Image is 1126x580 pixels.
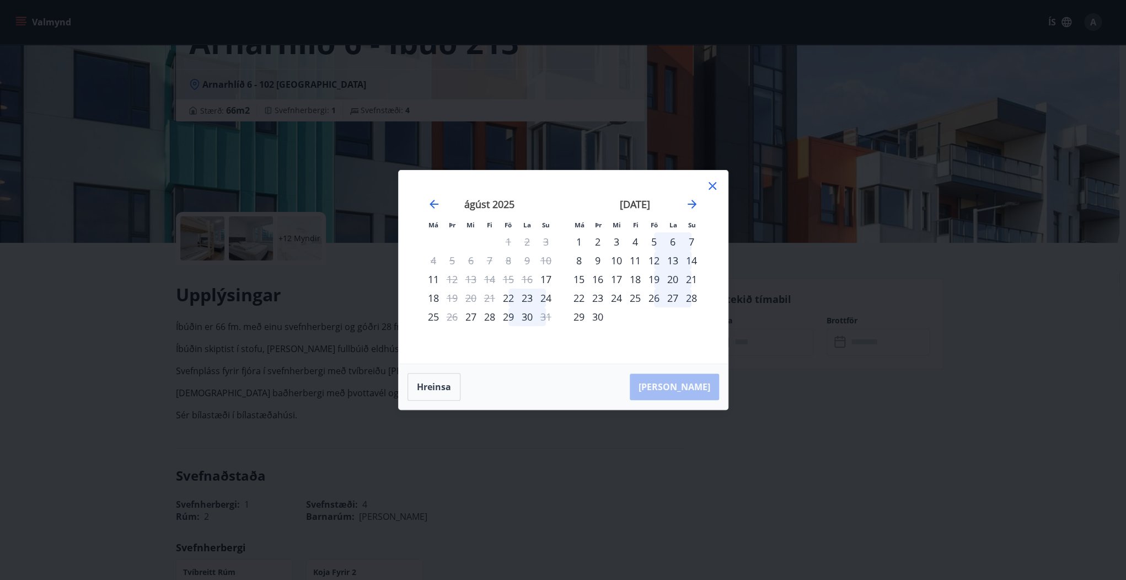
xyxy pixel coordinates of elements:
[505,221,512,229] small: Fö
[570,307,588,326] td: Choose mánudagur, 29. september 2025 as your check-in date. It’s available.
[480,307,499,326] td: Choose fimmtudagur, 28. ágúst 2025 as your check-in date. It’s available.
[645,251,663,270] div: 12
[626,270,645,289] td: Choose fimmtudagur, 18. september 2025 as your check-in date. It’s available.
[537,270,555,289] div: Aðeins innritun í boði
[443,307,462,326] div: Aðeins útritun í boði
[537,232,555,251] td: Not available. sunnudagur, 3. ágúst 2025
[607,251,626,270] td: Choose miðvikudagur, 10. september 2025 as your check-in date. It’s available.
[570,289,588,307] div: 22
[443,307,462,326] td: Not available. þriðjudagur, 26. ágúst 2025
[685,198,699,211] div: Move forward to switch to the next month.
[537,289,555,307] td: Choose sunnudagur, 24. ágúst 2025 as your check-in date. It’s available.
[626,232,645,251] div: 4
[407,373,460,401] button: Hreinsa
[645,289,663,307] td: Choose föstudagur, 26. september 2025 as your check-in date. It’s available.
[645,289,663,307] div: 26
[626,251,645,270] div: 11
[645,270,663,289] td: Choose föstudagur, 19. september 2025 as your check-in date. It’s available.
[588,307,607,326] td: Choose þriðjudagur, 30. september 2025 as your check-in date. It’s available.
[537,307,555,326] td: Not available. sunnudagur, 31. ágúst 2025
[462,251,480,270] td: Not available. miðvikudagur, 6. ágúst 2025
[682,251,701,270] td: Choose sunnudagur, 14. september 2025 as your check-in date. It’s available.
[663,289,682,307] td: Choose laugardagur, 27. september 2025 as your check-in date. It’s available.
[588,270,607,289] td: Choose þriðjudagur, 16. september 2025 as your check-in date. It’s available.
[663,251,682,270] div: 13
[464,198,514,211] strong: ágúst 2025
[645,270,663,289] div: 19
[480,270,499,289] td: Not available. fimmtudagur, 14. ágúst 2025
[682,232,701,251] div: 7
[570,251,588,270] td: Choose mánudagur, 8. september 2025 as your check-in date. It’s available.
[607,289,626,307] td: Choose miðvikudagur, 24. september 2025 as your check-in date. It’s available.
[570,232,588,251] div: Aðeins innritun í boði
[607,251,626,270] div: 10
[428,221,438,229] small: Má
[570,307,588,326] div: 29
[499,289,518,307] div: Aðeins innritun í boði
[570,251,588,270] div: 8
[523,221,531,229] small: La
[570,270,588,289] td: Choose mánudagur, 15. september 2025 as your check-in date. It’s available.
[480,251,499,270] td: Not available. fimmtudagur, 7. ágúst 2025
[588,270,607,289] div: 16
[427,198,441,211] div: Move backward to switch to the previous month.
[518,251,537,270] td: Not available. laugardagur, 9. ágúst 2025
[645,232,663,251] td: Choose föstudagur, 5. september 2025 as your check-in date. It’s available.
[645,232,663,251] div: 5
[518,289,537,307] div: 23
[462,289,480,307] td: Not available. miðvikudagur, 20. ágúst 2025
[518,289,537,307] td: Choose laugardagur, 23. ágúst 2025 as your check-in date. It’s available.
[588,289,607,307] td: Choose þriðjudagur, 23. september 2025 as your check-in date. It’s available.
[518,232,537,251] td: Not available. laugardagur, 2. ágúst 2025
[588,232,607,251] div: 2
[443,270,462,289] td: Not available. þriðjudagur, 12. ágúst 2025
[651,221,658,229] small: Fö
[682,289,701,307] td: Choose sunnudagur, 28. september 2025 as your check-in date. It’s available.
[443,270,462,289] div: Aðeins útritun í boði
[462,307,480,326] div: Aðeins innritun í boði
[663,232,682,251] div: 6
[626,251,645,270] td: Choose fimmtudagur, 11. september 2025 as your check-in date. It’s available.
[542,221,550,229] small: Su
[467,221,475,229] small: Mi
[462,270,480,289] td: Not available. miðvikudagur, 13. ágúst 2025
[607,232,626,251] div: 3
[645,251,663,270] td: Choose föstudagur, 12. september 2025 as your check-in date. It’s available.
[607,270,626,289] td: Choose miðvikudagur, 17. september 2025 as your check-in date. It’s available.
[669,221,677,229] small: La
[424,270,443,289] td: Choose mánudagur, 11. ágúst 2025 as your check-in date. It’s available.
[620,198,650,211] strong: [DATE]
[588,232,607,251] td: Choose þriðjudagur, 2. september 2025 as your check-in date. It’s available.
[588,251,607,270] div: 9
[518,270,537,289] td: Not available. laugardagur, 16. ágúst 2025
[682,232,701,251] td: Choose sunnudagur, 7. september 2025 as your check-in date. It’s available.
[518,307,537,326] div: 30
[570,270,588,289] div: 15
[412,184,715,350] div: Calendar
[570,289,588,307] td: Choose mánudagur, 22. september 2025 as your check-in date. It’s available.
[499,307,518,326] td: Choose föstudagur, 29. ágúst 2025 as your check-in date. It’s available.
[462,307,480,326] td: Choose miðvikudagur, 27. ágúst 2025 as your check-in date. It’s available.
[588,289,607,307] div: 23
[626,232,645,251] td: Choose fimmtudagur, 4. september 2025 as your check-in date. It’s available.
[424,307,443,326] div: 25
[663,270,682,289] div: 20
[499,289,518,307] td: Choose föstudagur, 22. ágúst 2025 as your check-in date. It’s available.
[626,270,645,289] div: 18
[449,221,455,229] small: Þr
[443,289,462,307] td: Not available. þriðjudagur, 19. ágúst 2025
[424,307,443,326] td: Choose mánudagur, 25. ágúst 2025 as your check-in date. It’s available.
[588,307,607,326] div: 30
[663,270,682,289] td: Choose laugardagur, 20. september 2025 as your check-in date. It’s available.
[480,289,499,307] td: Not available. fimmtudagur, 21. ágúst 2025
[537,270,555,289] td: Choose sunnudagur, 17. ágúst 2025 as your check-in date. It’s available.
[607,270,626,289] div: 17
[537,251,555,270] td: Not available. sunnudagur, 10. ágúst 2025
[663,232,682,251] td: Choose laugardagur, 6. september 2025 as your check-in date. It’s available.
[499,251,518,270] td: Not available. föstudagur, 8. ágúst 2025
[499,307,518,326] div: 29
[499,232,518,251] td: Not available. föstudagur, 1. ágúst 2025
[626,289,645,307] div: 25
[682,270,701,289] div: 21
[424,251,443,270] td: Not available. mánudagur, 4. ágúst 2025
